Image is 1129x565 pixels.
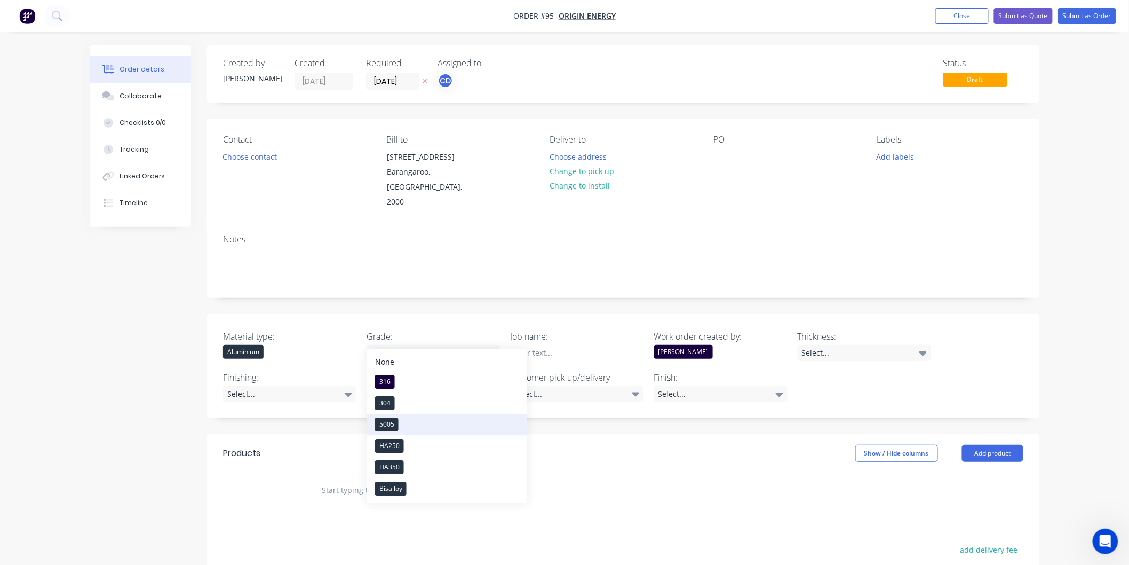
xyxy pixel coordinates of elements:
[378,149,484,210] div: [STREET_ADDRESS]Barangaroo, [GEOGRAPHIC_DATA], 2000
[544,178,616,193] button: Change to install
[375,356,394,367] div: None
[120,91,162,101] div: Collaborate
[654,386,788,402] div: Select...
[367,478,527,499] button: Bisalloy
[713,135,860,145] div: PO
[935,8,989,24] button: Close
[513,11,559,21] span: Order #95 -
[798,330,931,343] label: Thickness:
[120,65,165,74] div: Order details
[217,149,283,163] button: Choose contact
[367,345,500,361] div: Select...
[90,56,191,83] button: Order details
[120,171,165,181] div: Linked Orders
[962,445,1023,462] button: Add product
[510,330,643,343] label: Job name:
[375,396,395,410] div: 304
[90,109,191,136] button: Checklists 0/0
[90,190,191,216] button: Timeline
[223,330,356,343] label: Material type:
[375,482,407,496] div: Bisalloy
[438,58,544,68] div: Assigned to
[654,345,713,359] div: [PERSON_NAME]
[1093,529,1118,554] iframe: Intercom live chat
[90,83,191,109] button: Collaborate
[223,345,264,359] div: Aluminium
[367,414,527,435] button: 5005
[510,371,643,384] label: Customer pick up/delivery
[295,58,353,68] div: Created
[223,386,356,402] div: Select...
[387,164,475,209] div: Barangaroo, [GEOGRAPHIC_DATA], 2000
[366,58,425,68] div: Required
[120,198,148,208] div: Timeline
[387,150,475,164] div: [STREET_ADDRESS]
[375,375,395,389] div: 316
[654,330,788,343] label: Work order created by:
[223,135,369,145] div: Contact
[544,164,620,178] button: Change to pick up
[550,135,696,145] div: Deliver to
[19,8,35,24] img: Factory
[223,58,282,68] div: Created by
[367,371,527,393] button: 316
[367,330,500,343] label: Grade:
[375,418,399,431] div: 5005
[223,234,1023,245] div: Notes
[877,135,1023,145] div: Labels
[375,439,404,453] div: HA250
[223,447,260,460] div: Products
[654,371,788,384] label: Finish:
[223,73,282,84] div: [PERSON_NAME]
[855,445,938,462] button: Show / Hide columns
[120,118,166,128] div: Checklists 0/0
[223,371,356,384] label: Finishing:
[544,149,613,163] button: Choose address
[120,145,149,154] div: Tracking
[90,163,191,190] button: Linked Orders
[90,136,191,163] button: Tracking
[798,345,931,361] div: Select...
[943,73,1007,86] span: Draft
[871,149,920,163] button: Add labels
[943,58,1023,68] div: Status
[367,352,527,371] button: None
[438,73,454,89] button: CD
[367,393,527,414] button: 304
[1058,8,1116,24] button: Submit as Order
[367,457,527,478] button: HA350
[955,543,1023,557] button: add delivery fee
[510,386,643,402] div: Select...
[367,435,527,457] button: HA250
[321,480,535,501] input: Start typing to add a product...
[375,460,404,474] div: HA350
[994,8,1053,24] button: Submit as Quote
[559,11,616,21] a: Origin energy
[386,135,532,145] div: Bill to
